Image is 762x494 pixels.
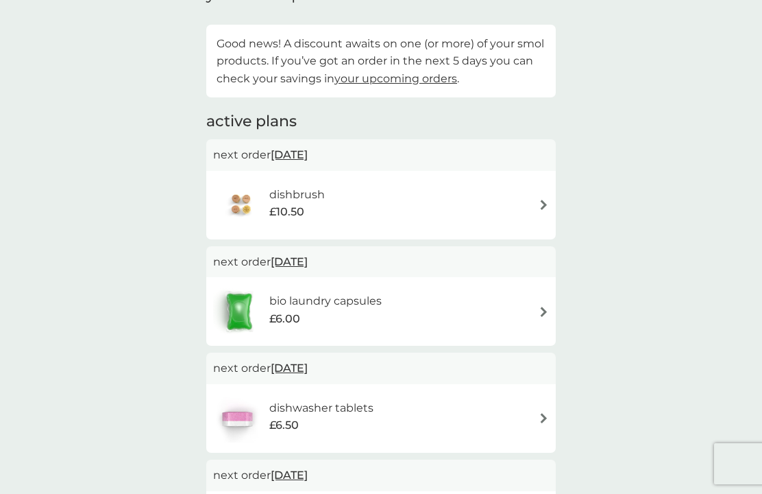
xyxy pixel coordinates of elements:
span: [DATE] [271,141,308,168]
img: arrow right [539,307,549,317]
img: arrow right [539,413,549,423]
p: next order [213,360,549,377]
h2: active plans [206,111,556,132]
p: next order [213,146,549,164]
img: arrow right [539,200,549,210]
span: £6.50 [269,416,299,434]
h6: dishwasher tablets [269,399,373,417]
img: bio laundry capsules [213,287,265,336]
span: £10.50 [269,203,304,221]
span: [DATE] [271,462,308,489]
h6: bio laundry capsules [269,292,382,310]
img: dishwasher tablets [213,395,261,443]
span: [DATE] [271,248,308,275]
p: next order [213,467,549,484]
span: £6.00 [269,310,300,328]
img: dishbrush [213,181,269,229]
h6: dishbrush [269,186,325,204]
p: next order [213,253,549,271]
span: [DATE] [271,355,308,381]
p: Good news! A discount awaits on one (or more) of your smol products. If you’ve got an order in th... [217,35,545,88]
a: your upcoming orders [334,72,457,85]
